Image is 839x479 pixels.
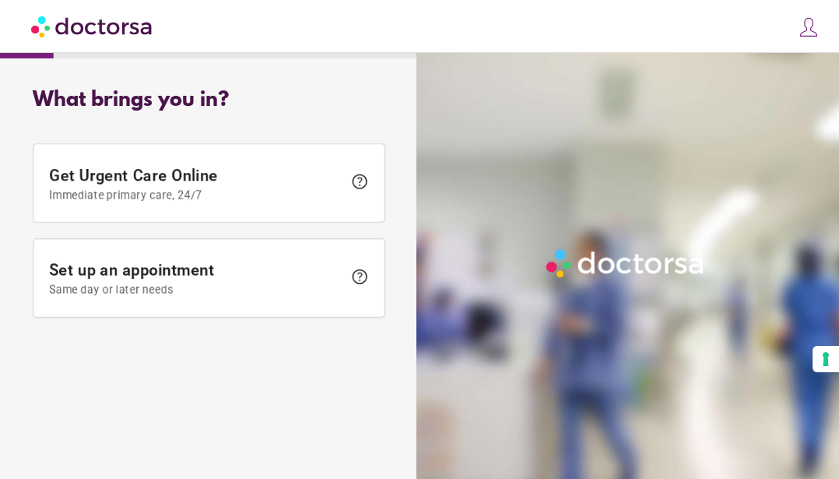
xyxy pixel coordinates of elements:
[49,188,342,201] span: Immediate primary care, 24/7
[49,261,342,296] span: Set up an appointment
[49,284,342,296] span: Same day or later needs
[798,16,820,38] img: icons8-customer-100.png
[49,166,342,201] span: Get Urgent Care Online
[813,346,839,372] button: Your consent preferences for tracking technologies
[31,9,154,44] img: Doctorsa.com
[33,89,385,112] div: What brings you in?
[350,172,369,191] span: help
[350,267,369,286] span: help
[542,245,710,282] img: Logo-Doctorsa-trans-White-partial-flat.png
